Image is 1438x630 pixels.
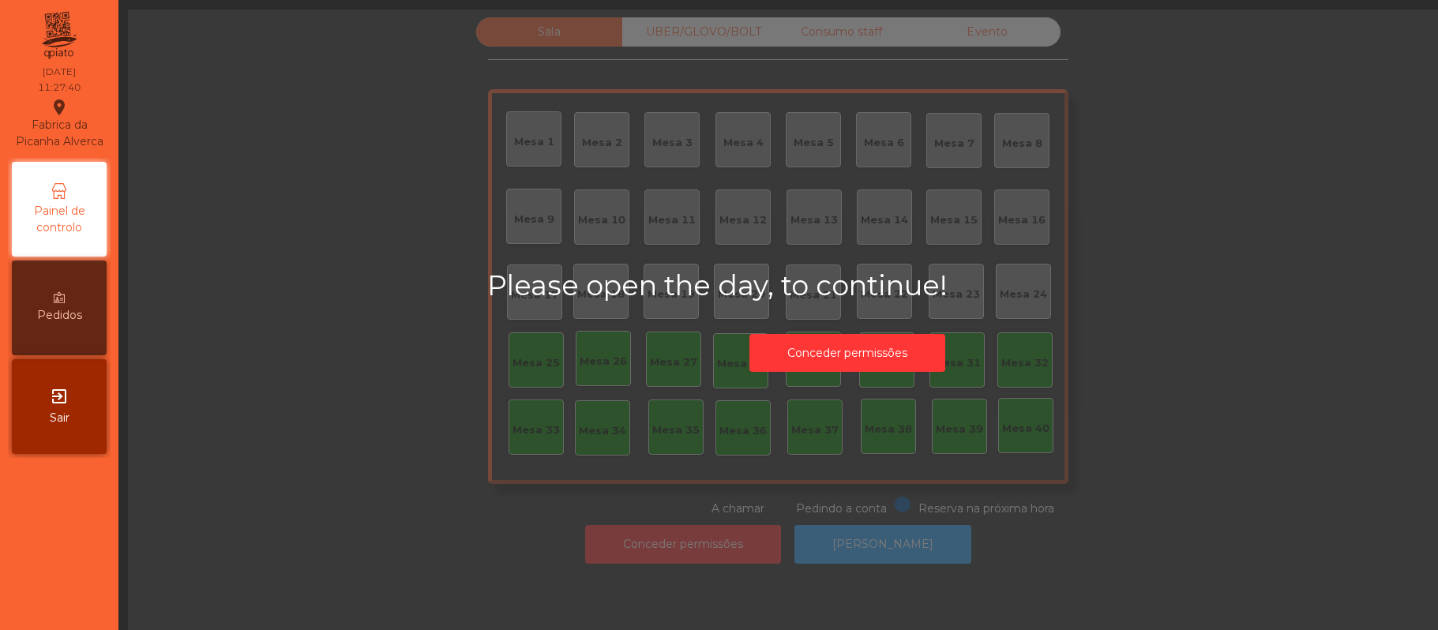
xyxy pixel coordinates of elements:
[16,203,103,236] span: Painel de controlo
[50,98,69,117] i: location_on
[749,334,945,373] button: Conceder permissões
[38,81,81,95] div: 11:27:40
[37,307,82,324] span: Pedidos
[487,269,1207,302] h2: Please open the day, to continue!
[39,8,78,63] img: qpiato
[50,410,69,426] span: Sair
[43,65,76,79] div: [DATE]
[50,387,69,406] i: exit_to_app
[13,98,106,150] div: Fabrica da Picanha Alverca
